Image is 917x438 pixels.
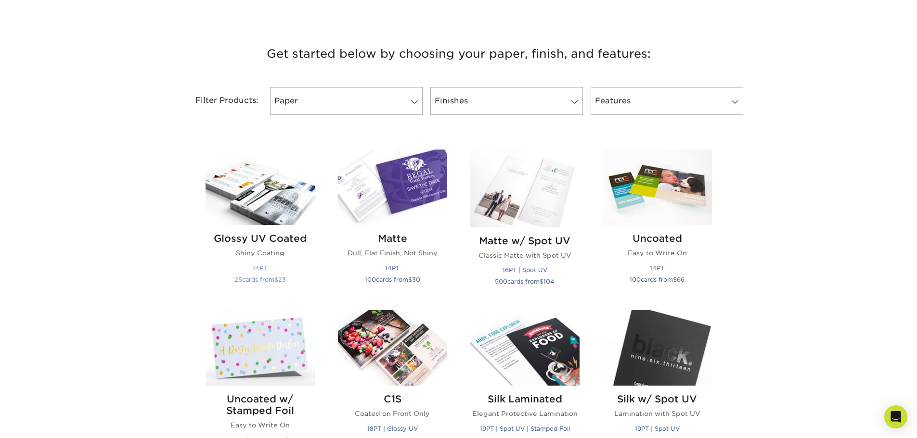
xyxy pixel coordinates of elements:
[338,150,447,299] a: Matte Postcards Matte Dull, Flat Finish, Not Shiny 14PT 100cards from$30
[270,87,423,115] a: Paper
[385,264,400,272] small: 14PT
[206,150,315,225] img: Glossy UV Coated Postcards
[603,150,712,225] img: Uncoated Postcards
[603,233,712,244] h2: Uncoated
[338,233,447,244] h2: Matte
[206,233,315,244] h2: Glossy UV Coated
[470,310,580,386] img: Silk Laminated Postcards
[635,425,680,432] small: 19PT | Spot UV
[338,248,447,258] p: Dull, Flat Finish, Not Shiny
[338,393,447,405] h2: C1S
[540,278,543,285] span: $
[673,276,677,283] span: $
[170,87,266,115] div: Filter Products:
[470,150,580,299] a: Matte w/ Spot UV Postcards Matte w/ Spot UV Classic Matte with Spot UV 16PT | Spot UV 500cards fr...
[470,393,580,405] h2: Silk Laminated
[274,276,278,283] span: $
[630,276,641,283] span: 100
[470,150,580,227] img: Matte w/ Spot UV Postcards
[206,248,315,258] p: Shiny Coating
[253,264,267,272] small: 14PT
[603,393,712,405] h2: Silk w/ Spot UV
[884,405,907,428] div: Open Intercom Messenger
[470,250,580,260] p: Classic Matte with Spot UV
[365,276,376,283] span: 100
[206,393,315,416] h2: Uncoated w/ Stamped Foil
[495,278,507,285] span: 500
[630,276,685,283] small: cards from
[206,420,315,430] p: Easy to Write On
[503,266,547,274] small: 16PT | Spot UV
[338,150,447,225] img: Matte Postcards
[480,425,570,432] small: 19PT | Spot UV | Stamped Foil
[367,425,418,432] small: 18PT | Glossy UV
[603,310,712,386] img: Silk w/ Spot UV Postcards
[603,409,712,418] p: Lamination with Spot UV
[603,150,712,299] a: Uncoated Postcards Uncoated Easy to Write On 14PT 100cards from$66
[408,276,412,283] span: $
[206,310,315,386] img: Uncoated w/ Stamped Foil Postcards
[470,409,580,418] p: Elegant Protective Lamination
[365,276,420,283] small: cards from
[603,248,712,258] p: Easy to Write On
[543,278,555,285] span: 104
[412,276,420,283] span: 30
[650,264,664,272] small: 14PT
[206,150,315,299] a: Glossy UV Coated Postcards Glossy UV Coated Shiny Coating 14PT 25cards from$23
[177,32,740,75] h3: Get started below by choosing your paper, finish, and features:
[234,276,242,283] span: 25
[278,276,286,283] span: 23
[591,87,743,115] a: Features
[495,278,555,285] small: cards from
[338,409,447,418] p: Coated on Front Only
[234,276,286,283] small: cards from
[430,87,583,115] a: Finishes
[470,235,580,247] h2: Matte w/ Spot UV
[338,310,447,386] img: C1S Postcards
[677,276,685,283] span: 66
